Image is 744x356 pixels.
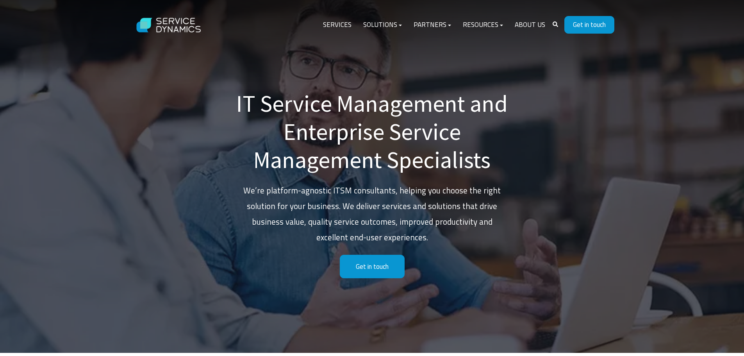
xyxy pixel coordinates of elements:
[509,16,551,34] a: About Us
[340,255,405,279] a: Get in touch
[357,16,408,34] a: Solutions
[130,10,208,40] img: Service Dynamics Logo - White
[408,16,457,34] a: Partners
[236,89,509,174] h1: IT Service Management and Enterprise Service Management Specialists
[317,16,357,34] a: Services
[236,183,509,245] p: We’re platform-agnostic ITSM consultants, helping you choose the right solution for your business...
[457,16,509,34] a: Resources
[564,16,614,34] a: Get in touch
[317,16,551,34] div: Navigation Menu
